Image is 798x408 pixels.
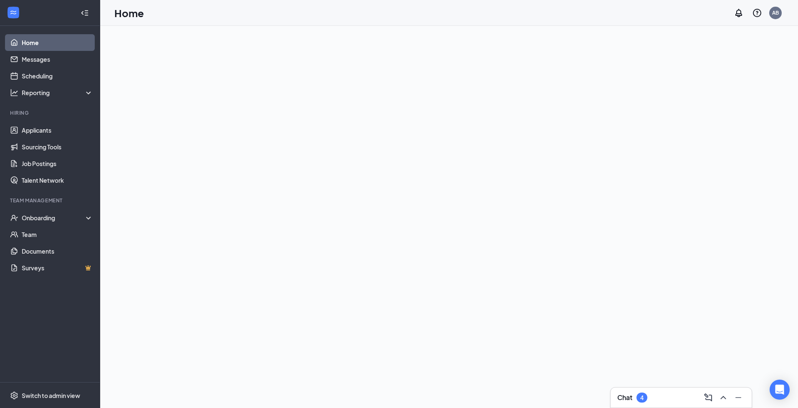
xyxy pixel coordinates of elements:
a: Team [22,226,93,243]
svg: ComposeMessage [703,393,713,403]
a: SurveysCrown [22,259,93,276]
a: Talent Network [22,172,93,189]
div: Onboarding [22,214,86,222]
div: Open Intercom Messenger [770,380,790,400]
svg: ChevronUp [718,393,728,403]
svg: QuestionInfo [752,8,762,18]
a: Sourcing Tools [22,139,93,155]
a: Job Postings [22,155,93,172]
svg: Collapse [81,9,89,17]
button: ChevronUp [717,391,730,404]
button: ComposeMessage [702,391,715,404]
svg: Settings [10,391,18,400]
a: Scheduling [22,68,93,84]
a: Documents [22,243,93,259]
svg: Notifications [734,8,744,18]
h3: Chat [617,393,632,402]
h1: Home [114,6,144,20]
svg: Analysis [10,88,18,97]
div: Hiring [10,109,91,116]
div: Team Management [10,197,91,204]
a: Home [22,34,93,51]
div: Switch to admin view [22,391,80,400]
a: Applicants [22,122,93,139]
div: AB [772,9,779,16]
svg: Minimize [733,393,743,403]
div: 4 [640,394,644,401]
a: Messages [22,51,93,68]
svg: UserCheck [10,214,18,222]
button: Minimize [732,391,745,404]
div: Reporting [22,88,93,97]
svg: WorkstreamLogo [9,8,18,17]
